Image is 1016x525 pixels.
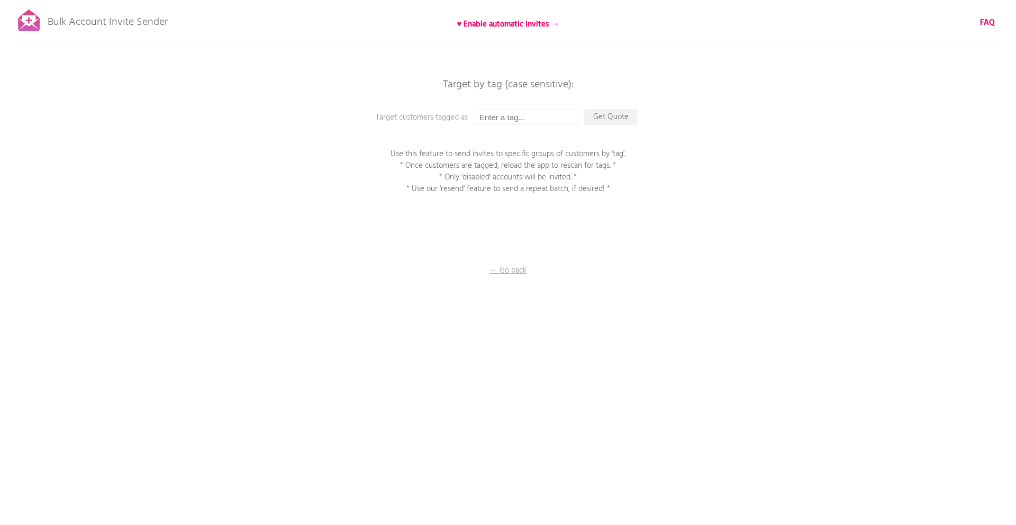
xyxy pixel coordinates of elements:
p: Bulk Account Invite Sender [48,6,168,33]
input: Enter a tag... [474,109,579,125]
p: Use this feature to send invites to specific groups of customers by 'tag'. * Once customers are t... [376,148,640,195]
p: Get Quote [584,109,637,125]
p: ← Go back [455,265,561,276]
b: FAQ [980,16,995,29]
p: Target customers tagged as [376,112,587,123]
a: FAQ [980,17,995,29]
b: ♥ Enable automatic invites → [457,18,559,31]
p: Target by tag (case sensitive): [349,79,667,90]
